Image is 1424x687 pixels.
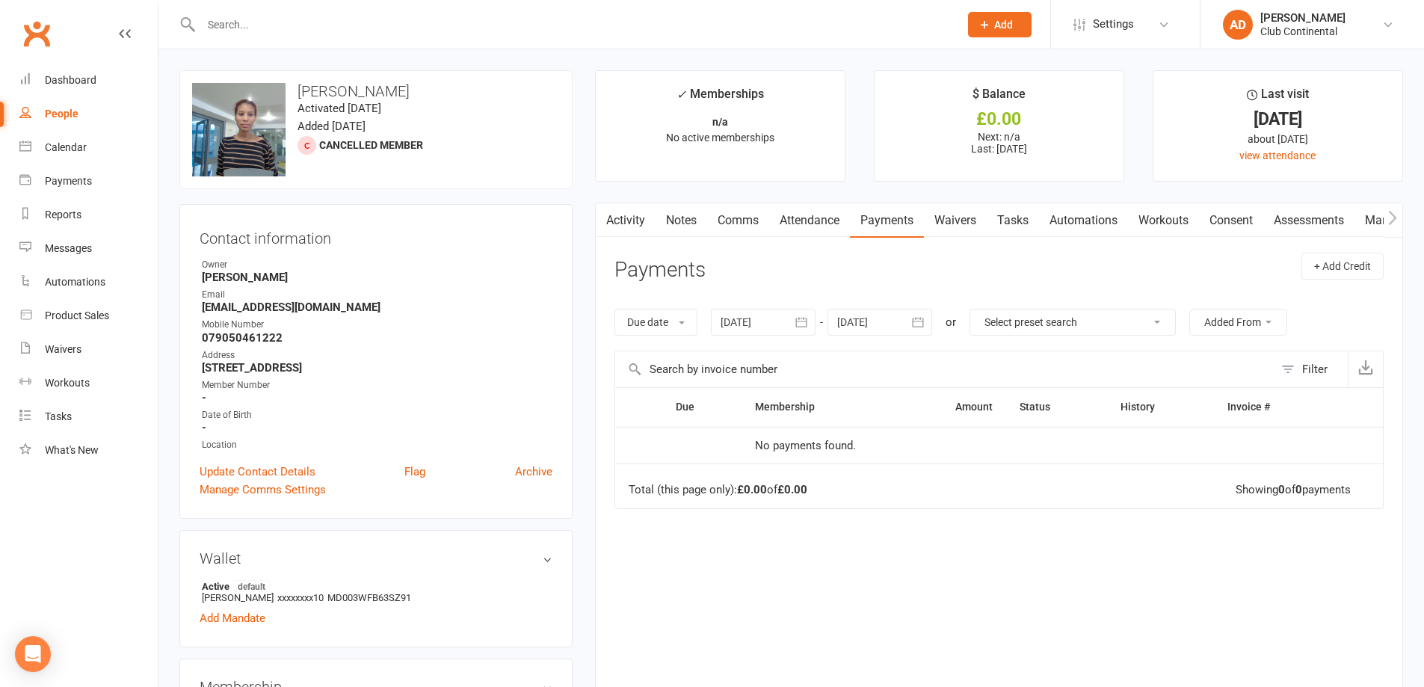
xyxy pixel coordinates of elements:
[19,64,158,97] a: Dashboard
[656,203,707,238] a: Notes
[19,198,158,232] a: Reports
[707,203,769,238] a: Comms
[946,313,956,331] div: or
[1167,131,1389,147] div: about [DATE]
[615,351,1274,387] input: Search by invoice number
[19,97,158,131] a: People
[1278,483,1285,496] strong: 0
[1128,203,1199,238] a: Workouts
[1039,203,1128,238] a: Automations
[1302,360,1328,378] div: Filter
[202,348,552,363] div: Address
[666,132,774,144] span: No active memberships
[596,203,656,238] a: Activity
[676,84,764,112] div: Memberships
[712,116,728,128] strong: n/a
[202,421,552,434] strong: -
[192,83,560,99] h3: [PERSON_NAME]
[202,361,552,375] strong: [STREET_ADDRESS]
[18,15,55,52] a: Clubworx
[45,444,99,456] div: What's New
[202,288,552,302] div: Email
[202,408,552,422] div: Date of Birth
[45,108,78,120] div: People
[45,410,72,422] div: Tasks
[737,483,767,496] strong: £0.00
[19,131,158,164] a: Calendar
[192,83,286,176] img: image1750924433.png
[202,271,552,284] strong: [PERSON_NAME]
[1214,388,1336,426] th: Invoice #
[987,203,1039,238] a: Tasks
[19,232,158,265] a: Messages
[298,120,366,133] time: Added [DATE]
[45,209,81,221] div: Reports
[777,483,807,496] strong: £0.00
[202,318,552,332] div: Mobile Number
[202,258,552,272] div: Owner
[629,484,807,496] div: Total (this page only): of
[19,164,158,198] a: Payments
[888,111,1110,127] div: £0.00
[676,87,686,102] i: ✓
[45,242,92,254] div: Messages
[742,388,893,426] th: Membership
[200,463,315,481] a: Update Contact Details
[202,438,552,452] div: Location
[197,14,949,35] input: Search...
[19,265,158,299] a: Automations
[19,400,158,434] a: Tasks
[1263,203,1354,238] a: Assessments
[233,580,270,592] span: default
[1199,203,1263,238] a: Consent
[45,377,90,389] div: Workouts
[202,331,552,345] strong: 079050461222
[202,301,552,314] strong: [EMAIL_ADDRESS][DOMAIN_NAME]
[19,333,158,366] a: Waivers
[19,434,158,467] a: What's New
[893,388,1006,426] th: Amount
[19,366,158,400] a: Workouts
[200,224,552,247] h3: Contact information
[200,550,552,567] h3: Wallet
[327,592,411,603] span: MD003WFB63SZ91
[202,378,552,392] div: Member Number
[1247,84,1309,111] div: Last visit
[1260,25,1346,38] div: Club Continental
[319,139,423,151] span: Cancelled member
[614,259,706,282] h3: Payments
[45,141,87,153] div: Calendar
[742,427,1006,464] td: No payments found.
[1189,309,1287,336] button: Added From
[973,84,1026,111] div: $ Balance
[200,609,265,627] a: Add Mandate
[850,203,924,238] a: Payments
[404,463,425,481] a: Flag
[924,203,987,238] a: Waivers
[1006,388,1107,426] th: Status
[1239,150,1316,161] a: view attendance
[1107,388,1215,426] th: History
[277,592,324,603] span: xxxxxxxx10
[515,463,552,481] a: Archive
[1301,253,1384,280] button: + Add Credit
[19,299,158,333] a: Product Sales
[1093,7,1134,41] span: Settings
[298,102,381,115] time: Activated [DATE]
[45,343,81,355] div: Waivers
[45,276,105,288] div: Automations
[202,580,545,592] strong: Active
[1223,10,1253,40] div: AD
[994,19,1013,31] span: Add
[662,388,742,426] th: Due
[45,309,109,321] div: Product Sales
[614,309,697,336] button: Due date
[200,481,326,499] a: Manage Comms Settings
[1295,483,1302,496] strong: 0
[45,74,96,86] div: Dashboard
[888,131,1110,155] p: Next: n/a Last: [DATE]
[968,12,1032,37] button: Add
[45,175,92,187] div: Payments
[15,636,51,672] div: Open Intercom Messenger
[1236,484,1351,496] div: Showing of payments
